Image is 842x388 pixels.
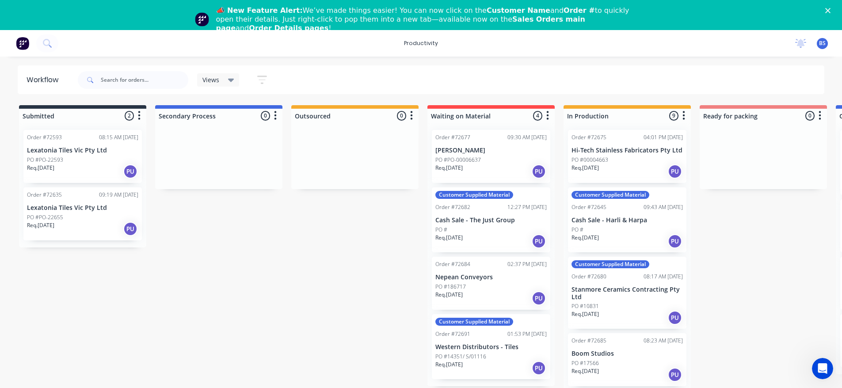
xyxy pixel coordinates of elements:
div: Workflow [27,75,63,85]
p: Req. [DATE] [27,221,54,229]
div: We’ve made things easier! You can now click on the and to quickly open their details. Just right-... [216,6,633,33]
div: productivity [400,37,442,50]
p: PO #00004663 [571,156,608,164]
div: Order #72593 [27,133,62,141]
div: Order #72691 [435,330,470,338]
p: Req. [DATE] [435,291,463,299]
div: 09:43 AM [DATE] [644,203,683,211]
img: Factory [16,37,29,50]
div: Order #7268402:37 PM [DATE]Nepean ConveyorsPO #186717Req.[DATE]PU [432,257,550,310]
p: Cash Sale - Harli & Harpa [571,217,683,224]
div: PU [668,164,682,179]
div: PU [668,234,682,248]
div: Order #7259308:15 AM [DATE]Lexatonia Tiles Vic Pty LtdPO #PO-22593Req.[DATE]PU [23,130,142,183]
div: Order #72680 [571,273,606,281]
p: Req. [DATE] [571,367,599,375]
div: Order #7263509:19 AM [DATE]Lexatonia Tiles Vic Pty LtdPO #PO-22655Req.[DATE]PU [23,187,142,240]
div: Customer Supplied Material [571,260,649,268]
div: Order #7267504:01 PM [DATE]Hi-Tech Stainless Fabricators Pty LtdPO #00004663Req.[DATE]PU [568,130,686,183]
div: PU [668,311,682,325]
div: 08:17 AM [DATE] [644,273,683,281]
p: Req. [DATE] [571,234,599,242]
div: Order #7267709:30 AM [DATE][PERSON_NAME]PO #PO-00006637Req.[DATE]PU [432,130,550,183]
div: Order #72635 [27,191,62,199]
p: Stanmore Ceramics Contracting Pty Ltd [571,286,683,301]
span: BS [819,39,826,47]
p: [PERSON_NAME] [435,147,547,154]
p: PO #PO-22593 [27,156,63,164]
p: PO #17566 [571,359,599,367]
p: PO #PO-00006637 [435,156,481,164]
div: Customer Supplied MaterialOrder #7269101:53 PM [DATE]Western Distributors - TilesPO #14351/ S/011... [432,314,550,379]
b: Order Details pages [249,24,328,32]
input: Search for orders... [101,71,188,89]
div: PU [668,368,682,382]
div: 09:19 AM [DATE] [99,191,138,199]
div: Customer Supplied MaterialOrder #7268212:27 PM [DATE]Cash Sale - The Just GroupPO #Req.[DATE]PU [432,187,550,252]
p: Req. [DATE] [435,234,463,242]
p: Req. [DATE] [27,164,54,172]
p: Req. [DATE] [571,310,599,318]
iframe: Intercom live chat [812,358,833,379]
p: Req. [DATE] [571,164,599,172]
img: Profile image for Team [195,12,209,27]
p: Nepean Conveyors [435,274,547,281]
div: PU [123,222,137,236]
div: 09:30 AM [DATE] [507,133,547,141]
p: PO # [571,226,583,234]
div: 12:27 PM [DATE] [507,203,547,211]
p: PO #10831 [571,302,599,310]
p: Req. [DATE] [435,164,463,172]
div: Customer Supplied MaterialOrder #7268008:17 AM [DATE]Stanmore Ceramics Contracting Pty LtdPO #108... [568,257,686,329]
p: Lexatonia Tiles Vic Pty Ltd [27,147,138,154]
span: Views [202,75,219,84]
div: Customer Supplied Material [571,191,649,199]
b: Customer Name [487,6,550,15]
div: 02:37 PM [DATE] [507,260,547,268]
b: 📣 New Feature Alert: [216,6,303,15]
p: Hi-Tech Stainless Fabricators Pty Ltd [571,147,683,154]
p: PO #PO-22655 [27,213,63,221]
div: Customer Supplied Material [435,318,513,326]
p: Cash Sale - The Just Group [435,217,547,224]
div: Order #72645 [571,203,606,211]
div: Close [825,8,834,13]
div: PU [123,164,137,179]
div: 08:23 AM [DATE] [644,337,683,345]
div: 04:01 PM [DATE] [644,133,683,141]
div: Order #72685 [571,337,606,345]
div: PU [532,234,546,248]
div: PU [532,164,546,179]
div: PU [532,361,546,375]
div: Customer Supplied MaterialOrder #7264509:43 AM [DATE]Cash Sale - Harli & HarpaPO #Req.[DATE]PU [568,187,686,252]
div: Customer Supplied Material [435,191,513,199]
div: Order #72677 [435,133,470,141]
p: Western Distributors - Tiles [435,343,547,351]
div: PU [532,291,546,305]
div: Order #72682 [435,203,470,211]
p: Lexatonia Tiles Vic Pty Ltd [27,204,138,212]
div: Order #7268508:23 AM [DATE]Boom StudiosPO #17566Req.[DATE]PU [568,333,686,386]
div: Order #72684 [435,260,470,268]
p: PO #186717 [435,283,466,291]
div: 01:53 PM [DATE] [507,330,547,338]
p: PO # [435,226,447,234]
div: 08:15 AM [DATE] [99,133,138,141]
p: PO #14351/ S/01116 [435,353,486,361]
p: Req. [DATE] [435,361,463,369]
b: Sales Orders main page [216,15,585,32]
div: Order #72675 [571,133,606,141]
p: Boom Studios [571,350,683,358]
b: Order # [564,6,595,15]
